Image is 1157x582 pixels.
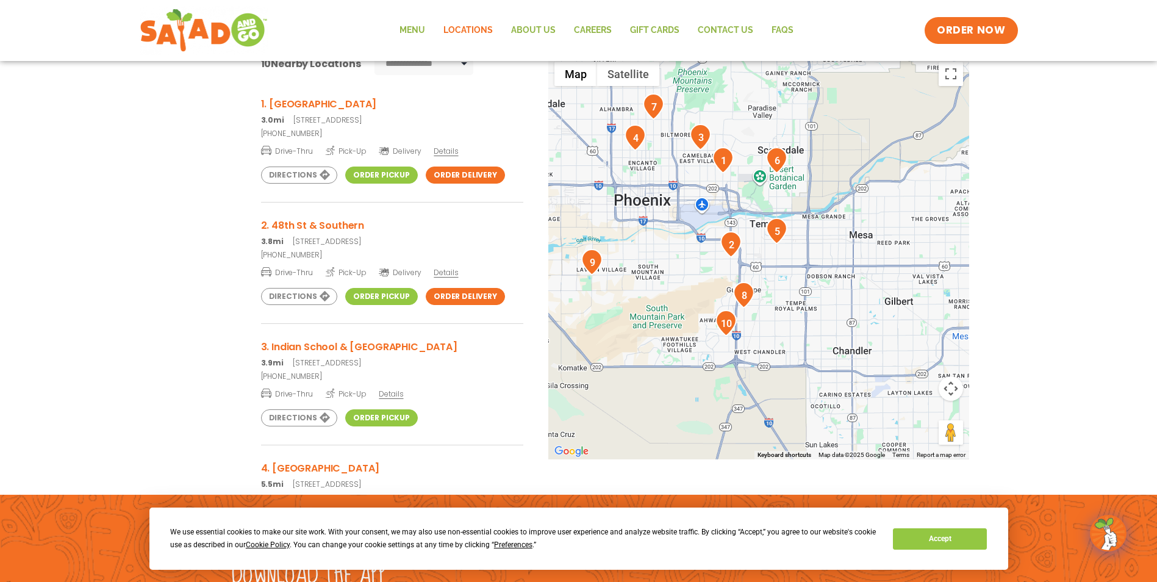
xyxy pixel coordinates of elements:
[390,16,434,45] a: Menu
[261,371,523,382] a: [PHONE_NUMBER]
[917,451,965,458] a: Report a map error
[551,444,592,459] a: Open this area in Google Maps (opens a new window)
[502,16,565,45] a: About Us
[345,167,418,184] a: Order Pickup
[261,145,313,157] span: Drive-Thru
[261,461,523,476] h3: 4. [GEOGRAPHIC_DATA]
[689,16,762,45] a: Contact Us
[494,541,532,549] span: Preferences
[261,218,523,233] h3: 2. 48th St & Southern
[551,444,592,459] img: Google
[379,267,421,278] span: Delivery
[625,124,646,151] div: 4
[426,167,505,184] a: Order Delivery
[261,387,313,400] span: Drive-Thru
[426,288,505,305] a: Order Delivery
[261,479,284,489] strong: 5.5mi
[261,266,313,278] span: Drive-Thru
[170,526,878,551] div: We use essential cookies to make our site work. With your consent, we may also use non-essential ...
[261,115,523,126] p: [STREET_ADDRESS]
[762,16,803,45] a: FAQs
[261,236,284,246] strong: 3.8mi
[1091,516,1125,550] img: wpChatIcon
[261,384,523,400] a: Drive-Thru Pick-Up Details
[261,357,284,368] strong: 3.9mi
[149,508,1008,570] div: Cookie Consent Prompt
[715,310,737,336] div: 10
[261,461,523,490] a: 4. [GEOGRAPHIC_DATA] 5.5mi[STREET_ADDRESS]
[379,389,403,399] span: Details
[261,288,337,305] a: Directions
[434,146,458,156] span: Details
[379,146,421,157] span: Delivery
[758,451,811,459] button: Keyboard shortcuts
[261,250,523,260] a: [PHONE_NUMBER]
[621,16,689,45] a: GIFT CARDS
[554,62,597,86] button: Show street map
[390,16,803,45] nav: Menu
[261,339,523,368] a: 3. Indian School & [GEOGRAPHIC_DATA] 3.9mi[STREET_ADDRESS]
[261,409,337,426] a: Directions
[434,16,502,45] a: Locations
[261,57,271,71] span: 10
[939,376,963,401] button: Map camera controls
[326,145,367,157] span: Pick-Up
[892,451,909,458] a: Terms (opens in new tab)
[261,263,523,278] a: Drive-Thru Pick-Up Delivery Details
[766,218,787,244] div: 5
[565,16,621,45] a: Careers
[261,96,523,126] a: 1. [GEOGRAPHIC_DATA] 3.0mi[STREET_ADDRESS]
[345,288,418,305] a: Order Pickup
[434,267,458,278] span: Details
[261,142,523,157] a: Drive-Thru Pick-Up Delivery Details
[939,62,963,86] button: Toggle fullscreen view
[261,479,523,490] p: [STREET_ADDRESS]
[818,451,885,458] span: Map data ©2025 Google
[326,387,367,400] span: Pick-Up
[261,218,523,247] a: 2. 48th St & Southern 3.8mi[STREET_ADDRESS]
[140,6,268,55] img: new-SAG-logo-768×292
[766,147,787,173] div: 6
[643,93,664,120] div: 7
[925,17,1017,44] a: ORDER NOW
[893,528,987,550] button: Accept
[261,128,523,139] a: [PHONE_NUMBER]
[690,124,711,150] div: 3
[939,420,963,445] button: Drag Pegman onto the map to open Street View
[597,62,659,86] button: Show satellite imagery
[261,339,523,354] h3: 3. Indian School & [GEOGRAPHIC_DATA]
[261,167,337,184] a: Directions
[326,266,367,278] span: Pick-Up
[733,282,754,308] div: 8
[720,231,742,257] div: 2
[246,541,290,549] span: Cookie Policy
[345,409,418,426] a: Order Pickup
[261,115,284,125] strong: 3.0mi
[581,249,603,275] div: 9
[937,23,1005,38] span: ORDER NOW
[261,56,361,71] div: Nearby Locations
[261,96,523,112] h3: 1. [GEOGRAPHIC_DATA]
[712,147,734,173] div: 1
[261,236,523,247] p: [STREET_ADDRESS]
[261,357,523,368] p: [STREET_ADDRESS]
